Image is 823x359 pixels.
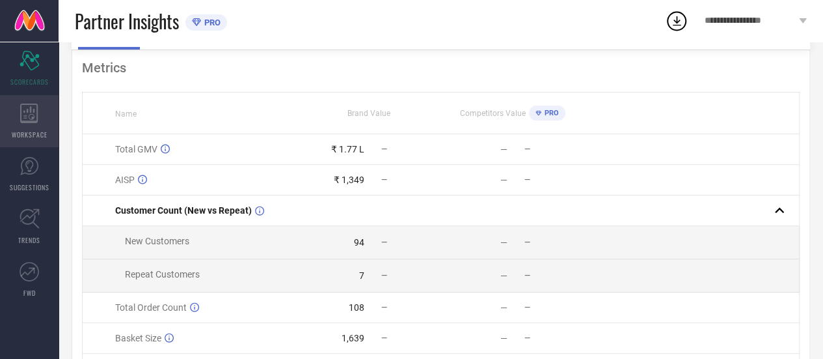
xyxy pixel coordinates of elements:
span: — [524,334,530,343]
span: Partner Insights [75,8,179,35]
div: — [500,333,507,343]
div: 7 [359,270,364,281]
div: ₹ 1.77 L [331,144,364,154]
div: 108 [349,302,364,313]
span: Repeat Customers [125,269,200,280]
span: Basket Size [115,333,161,343]
span: — [524,238,530,247]
span: — [381,175,387,184]
span: Competitors Value [460,109,526,118]
span: SCORECARDS [10,77,49,87]
span: — [381,334,387,343]
span: Name [115,109,137,119]
span: — [381,238,387,247]
span: TRENDS [18,235,40,245]
div: 94 [354,237,364,248]
span: SUGGESTIONS [10,182,49,192]
div: Open download list [665,9,688,33]
span: AISP [115,175,135,185]
div: — [500,144,507,154]
span: FWD [23,288,36,298]
div: Metrics [82,60,800,76]
span: Customer Count (New vs Repeat) [115,205,252,216]
div: — [500,175,507,185]
span: — [381,271,387,280]
span: WORKSPACE [12,130,47,139]
span: — [524,303,530,312]
div: ₹ 1,349 [334,175,364,185]
span: — [381,145,387,154]
span: Brand Value [347,109,390,118]
span: PRO [201,18,221,27]
span: — [524,145,530,154]
div: 1,639 [342,333,364,343]
span: New Customers [125,236,189,246]
div: — [500,237,507,248]
span: PRO [541,109,559,117]
div: — [500,270,507,281]
span: — [381,303,387,312]
span: Total GMV [115,144,157,154]
span: — [524,175,530,184]
span: — [524,271,530,280]
span: Total Order Count [115,302,187,313]
div: — [500,302,507,313]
